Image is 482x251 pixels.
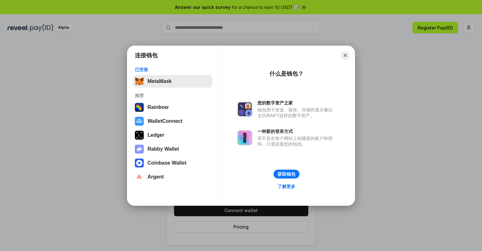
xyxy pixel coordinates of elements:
img: svg+xml,%3Csvg%20fill%3D%22none%22%20height%3D%2233%22%20viewBox%3D%220%200%2035%2033%22%20width%... [135,77,144,86]
button: Ledger [133,129,212,141]
button: WalletConnect [133,115,212,128]
img: svg+xml,%3Csvg%20xmlns%3D%22http%3A%2F%2Fwww.w3.org%2F2000%2Fsvg%22%20width%3D%2228%22%20height%3... [135,131,144,140]
button: MetaMask [133,75,212,88]
img: svg+xml,%3Csvg%20width%3D%2228%22%20height%3D%2228%22%20viewBox%3D%220%200%2028%2028%22%20fill%3D... [135,117,144,126]
div: 已安装 [135,67,210,72]
div: Coinbase Wallet [148,160,186,166]
div: 什么是钱包？ [269,70,304,78]
div: Rainbow [148,104,169,110]
div: MetaMask [148,78,172,84]
button: Rabby Wallet [133,143,212,155]
button: Close [341,51,350,60]
img: svg+xml,%3Csvg%20xmlns%3D%22http%3A%2F%2Fwww.w3.org%2F2000%2Fsvg%22%20fill%3D%22none%22%20viewBox... [237,102,252,117]
h1: 连接钱包 [135,52,158,59]
div: Rabby Wallet [148,146,179,152]
div: 钱包用于发送、接收、存储和显示像以太坊和NFT这样的数字资产。 [257,107,336,118]
div: 了解更多 [278,184,295,189]
div: WalletConnect [148,118,183,124]
div: 一种新的登录方式 [257,129,336,134]
button: Rainbow [133,101,212,114]
div: 您的数字资产之家 [257,100,336,106]
div: Ledger [148,132,164,138]
img: svg+xml,%3Csvg%20width%3D%2228%22%20height%3D%2228%22%20viewBox%3D%220%200%2028%2028%22%20fill%3D... [135,159,144,167]
img: svg+xml,%3Csvg%20width%3D%22120%22%20height%3D%22120%22%20viewBox%3D%220%200%20120%20120%22%20fil... [135,103,144,112]
div: 推荐 [135,93,210,98]
img: svg+xml,%3Csvg%20xmlns%3D%22http%3A%2F%2Fwww.w3.org%2F2000%2Fsvg%22%20fill%3D%22none%22%20viewBox... [135,145,144,154]
div: 获取钱包 [278,171,295,177]
button: 获取钱包 [274,170,299,179]
img: svg+xml,%3Csvg%20width%3D%2228%22%20height%3D%2228%22%20viewBox%3D%220%200%2028%2028%22%20fill%3D... [135,173,144,181]
button: Coinbase Wallet [133,157,212,169]
a: 了解更多 [274,182,299,191]
img: svg+xml,%3Csvg%20xmlns%3D%22http%3A%2F%2Fwww.w3.org%2F2000%2Fsvg%22%20fill%3D%22none%22%20viewBox... [237,130,252,145]
div: Argent [148,174,164,180]
div: 而不是在每个网站上创建新的账户和密码，只需连接您的钱包。 [257,135,336,147]
button: Argent [133,171,212,183]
